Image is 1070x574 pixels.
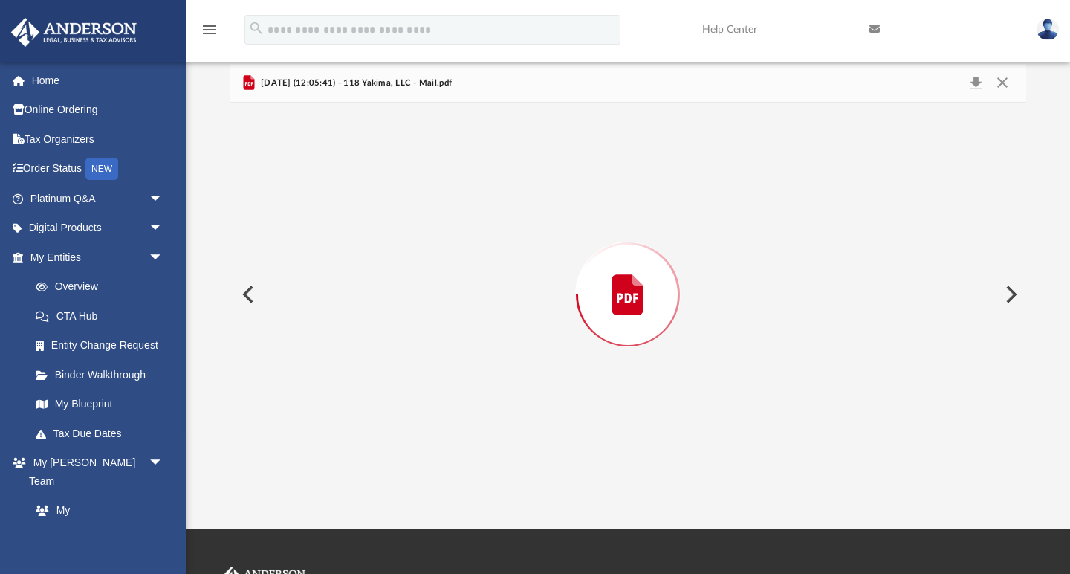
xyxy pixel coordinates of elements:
a: My [PERSON_NAME] Teamarrow_drop_down [10,448,178,496]
a: Tax Due Dates [21,419,186,448]
a: CTA Hub [21,301,186,331]
a: menu [201,28,218,39]
a: Online Ordering [10,95,186,125]
a: Entity Change Request [21,331,186,361]
button: Previous File [230,274,263,315]
button: Close [989,73,1016,94]
span: arrow_drop_down [149,184,178,214]
button: Next File [993,274,1026,315]
img: Anderson Advisors Platinum Portal [7,18,141,47]
div: Preview [230,64,1026,487]
span: arrow_drop_down [149,213,178,244]
a: Platinum Q&Aarrow_drop_down [10,184,186,213]
a: My Entitiesarrow_drop_down [10,242,186,272]
span: [DATE] (12:05:41) - 118 Yakima, LLC - Mail.pdf [258,77,452,90]
a: Order StatusNEW [10,154,186,184]
i: menu [201,21,218,39]
span: arrow_drop_down [149,448,178,479]
a: Digital Productsarrow_drop_down [10,213,186,243]
div: NEW [85,158,118,180]
a: Home [10,65,186,95]
span: arrow_drop_down [149,242,178,273]
i: search [248,20,265,36]
a: Tax Organizers [10,124,186,154]
a: Binder Walkthrough [21,360,186,390]
a: Overview [21,272,186,302]
img: User Pic [1037,19,1059,40]
button: Download [963,73,990,94]
a: My [PERSON_NAME] Team [21,496,171,562]
a: My Blueprint [21,390,178,419]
